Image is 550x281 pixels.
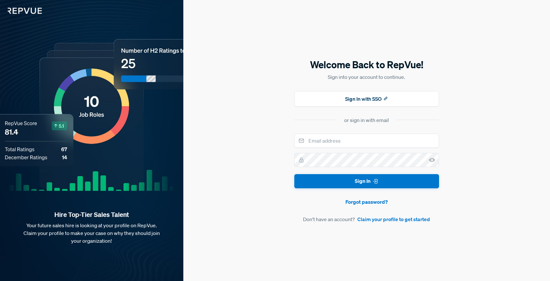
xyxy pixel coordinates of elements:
input: Email address [294,134,439,148]
div: or sign in with email [344,116,389,124]
button: Sign In [294,174,439,189]
p: Sign into your account to continue. [294,73,439,81]
button: Sign In with SSO [294,91,439,107]
article: Don't have an account? [294,215,439,223]
strong: Hire Top-Tier Sales Talent [10,211,173,219]
a: Forgot password? [294,198,439,206]
p: Your future sales hire is looking at your profile on RepVue. Claim your profile to make your case... [10,221,173,245]
h5: Welcome Back to RepVue! [294,58,439,71]
a: Claim your profile to get started [357,215,430,223]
